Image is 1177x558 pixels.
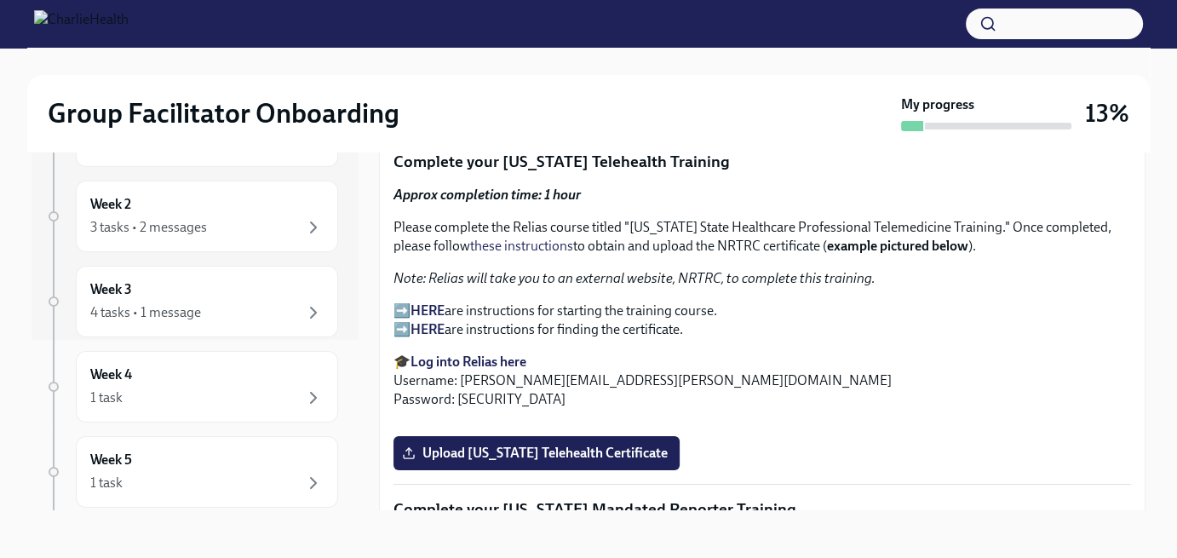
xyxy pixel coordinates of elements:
a: Week 34 tasks • 1 message [45,266,338,337]
a: Week 23 tasks • 2 messages [45,181,338,252]
div: 4 tasks • 1 message [90,303,201,322]
h6: Week 3 [90,280,132,299]
em: Note: Relias will take you to an external website, NRTRC, to complete this training. [393,270,876,286]
span: Upload [US_STATE] Telehealth Certificate [405,445,668,462]
a: Week 41 task [45,351,338,423]
p: Complete your [US_STATE] Telehealth Training [393,151,1131,173]
a: HERE [411,321,445,337]
strong: Approx completion time: 1 hour [393,187,581,203]
div: 1 task [90,388,123,407]
label: Upload [US_STATE] Telehealth Certificate [393,436,680,470]
a: these instructions [470,238,573,254]
strong: example pictured below [827,238,968,254]
strong: My progress [901,95,974,114]
p: 🎓 Username: [PERSON_NAME][EMAIL_ADDRESS][PERSON_NAME][DOMAIN_NAME] Password: [SECURITY_DATA] [393,353,1131,409]
div: 3 tasks • 2 messages [90,218,207,237]
h2: Group Facilitator Onboarding [48,96,399,130]
div: 1 task [90,474,123,492]
a: HERE [411,302,445,319]
h3: 13% [1085,98,1129,129]
h6: Week 5 [90,451,132,469]
a: Week 51 task [45,436,338,508]
p: ➡️ are instructions for starting the training course. ➡️ are instructions for finding the certifi... [393,302,1131,339]
p: Please complete the Relias course titled "[US_STATE] State Healthcare Professional Telemedicine T... [393,218,1131,256]
h6: Week 4 [90,365,132,384]
h6: Week 2 [90,195,131,214]
img: CharlieHealth [34,10,129,37]
p: Complete your [US_STATE] Mandated Reporter Training [393,498,1131,521]
a: Log into Relias here [411,354,526,370]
